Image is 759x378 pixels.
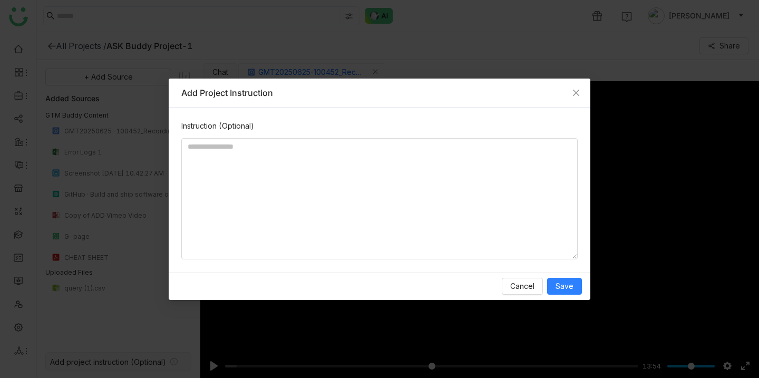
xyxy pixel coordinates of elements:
div: Add Project Instruction [181,87,578,99]
span: Save [556,280,573,292]
button: Save [547,278,582,295]
button: Cancel [502,278,543,295]
button: Close [562,79,590,107]
span: Cancel [510,280,534,292]
div: Instruction (Optional) [181,120,578,132]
